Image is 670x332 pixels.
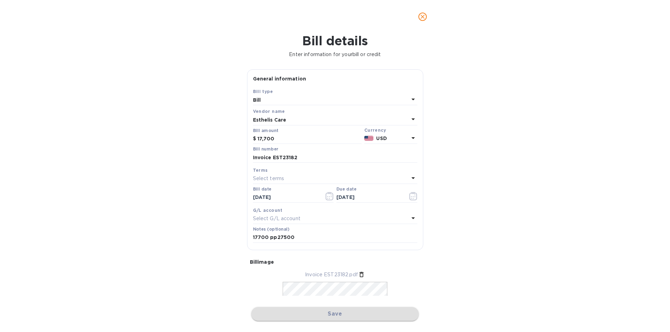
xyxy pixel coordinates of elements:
label: Notes (optional) [253,227,290,232]
b: Currency [364,128,386,133]
b: G/L account [253,208,283,213]
label: Bill amount [253,129,278,133]
input: Select date [253,192,319,203]
b: Esthelis Care [253,117,286,123]
b: USD [376,136,387,141]
b: Vendor name [253,109,285,114]
p: Select G/L account [253,215,300,222]
img: USD [364,136,374,141]
h1: Bill details [6,33,664,48]
label: Bill number [253,147,278,152]
b: Bill type [253,89,273,94]
button: close [414,8,431,25]
b: Terms [253,168,268,173]
input: Enter bill number [253,152,417,163]
label: Due date [336,187,356,192]
label: Bill date [253,187,271,192]
div: $ [253,134,258,144]
input: Enter notes [253,232,417,243]
b: Bill [253,97,261,103]
p: Invoice EST23182.pdf [305,271,358,278]
p: Select terms [253,175,284,182]
input: Due date [336,192,402,203]
b: General information [253,76,306,82]
p: Enter information for your bill or credit [6,51,664,58]
p: Bill image [250,258,420,265]
input: $ Enter bill amount [258,134,362,144]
